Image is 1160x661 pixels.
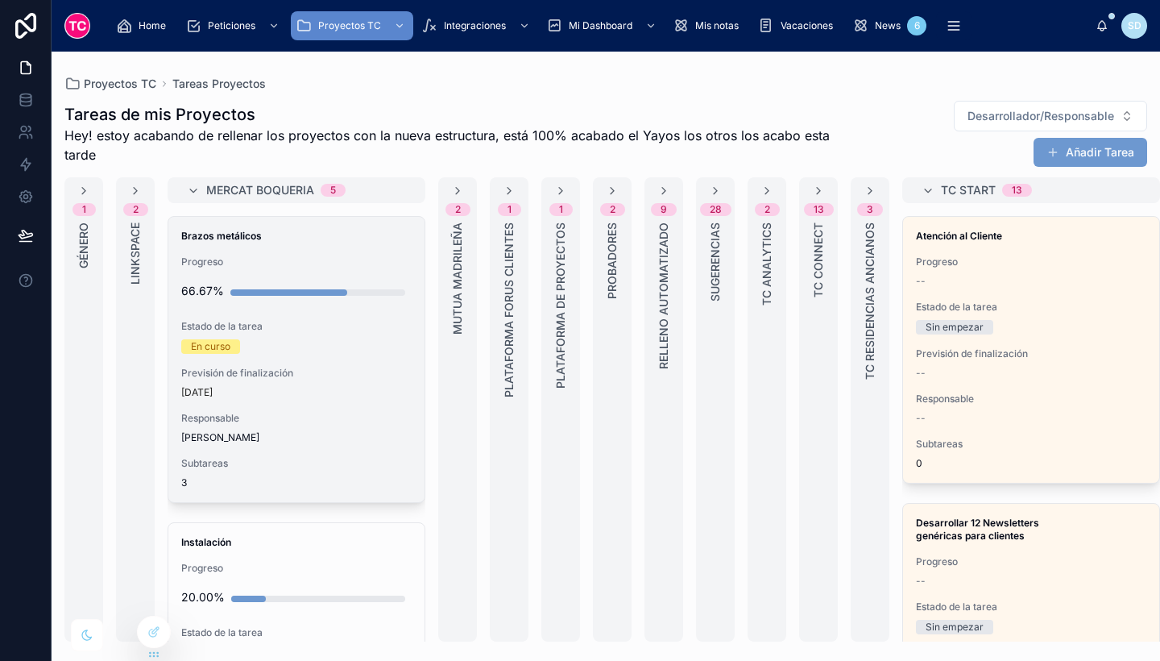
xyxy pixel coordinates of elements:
[916,438,1146,451] span: Subtareas
[501,222,517,397] span: Plataforma Forus Clientes
[1034,138,1147,167] button: Añadir Tarea
[181,431,259,444] span: [PERSON_NAME]
[764,203,770,216] div: 2
[180,11,288,40] a: Peticiones
[181,412,412,425] span: Responsable
[668,11,750,40] a: Mis notas
[168,216,425,503] a: Brazos metálicosProgreso66.67%Estado de la tareaEn cursoPrevisión de finalización[DATE]Responsabl...
[139,19,166,32] span: Home
[781,19,833,32] span: Vacaciones
[416,11,538,40] a: Integraciones
[64,13,90,39] img: App logo
[553,222,569,389] span: Plataforma de Proyectos
[444,19,506,32] span: Integraciones
[181,256,412,268] span: Progreso
[559,203,563,216] div: 1
[916,301,1146,314] span: Estado de la tarea
[916,367,926,380] span: --
[916,601,1146,613] span: Estado de la tarea
[916,275,926,288] span: --
[1012,184,1022,197] div: 13
[181,386,213,399] p: [DATE]
[455,203,461,216] div: 2
[181,457,412,470] span: Subtareas
[507,203,512,216] div: 1
[64,126,833,164] span: Hey! estoy acabando de rellenar los proyectos con la nueva estructura, está 100% acabado el Yayos...
[191,339,230,354] div: En curso
[695,19,739,32] span: Mis notas
[916,347,1146,360] span: Previsión de finalización
[916,393,1146,405] span: Responsable
[127,222,143,285] span: LinkSpace
[926,320,984,335] div: Sin empezar
[449,222,466,335] span: Mutua Madrileña
[867,203,873,216] div: 3
[181,536,231,548] strong: Instalación
[954,101,1147,131] button: Select Button
[330,184,336,197] div: 5
[656,222,672,369] span: Relleno automatizado
[208,19,255,32] span: Peticiones
[76,222,92,268] span: Género
[916,256,1146,268] span: Progreso
[916,517,1042,542] strong: Desarrollar 12 Newsletters genéricas para clientes
[610,203,615,216] div: 2
[82,203,86,216] div: 1
[759,222,775,306] span: TC Analytics
[181,320,412,333] span: Estado de la tarea
[907,16,926,35] div: 6
[916,555,1146,568] span: Progreso
[810,222,826,297] span: TC Connect
[172,76,266,92] a: Tareas Proyectos
[902,216,1160,484] a: Atención al ClienteProgreso--Estado de la tareaSin empezarPrevisión de finalización--Responsable-...
[111,11,177,40] a: Home
[941,182,996,198] span: TC Start
[753,11,844,40] a: Vacaciones
[916,575,926,588] span: --
[847,11,931,40] a: News6
[862,222,878,380] span: TC Residencias Ancianos
[84,76,156,92] span: Proyectos TC
[181,581,225,613] div: 20.00%
[291,11,413,40] a: Proyectos TC
[916,412,926,425] span: --
[916,457,922,470] span: 0
[181,626,412,639] span: Estado de la tarea
[569,19,632,32] span: Mi Dashboard
[64,103,833,126] h1: Tareas de mis Proyectos
[206,182,314,198] span: Mercat Boqueria
[875,19,901,32] span: News
[103,8,1096,44] div: scrollable content
[181,230,262,242] strong: Brazos metálicos
[181,367,412,380] span: Previsión de finalización
[707,222,723,301] span: Sugerencias
[661,203,667,216] div: 9
[604,222,620,299] span: Probadores
[926,620,984,634] div: Sin empezar
[64,76,156,92] a: Proyectos TC
[133,203,139,216] div: 2
[541,11,665,40] a: Mi Dashboard
[318,19,381,32] span: Proyectos TC
[916,230,1002,242] strong: Atención al Cliente
[710,203,722,216] div: 28
[967,108,1114,124] span: Desarrollador/Responsable
[181,476,187,489] span: 3
[181,562,412,575] span: Progreso
[181,275,224,307] div: 66.67%
[1128,19,1141,32] span: SD
[814,203,824,216] div: 13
